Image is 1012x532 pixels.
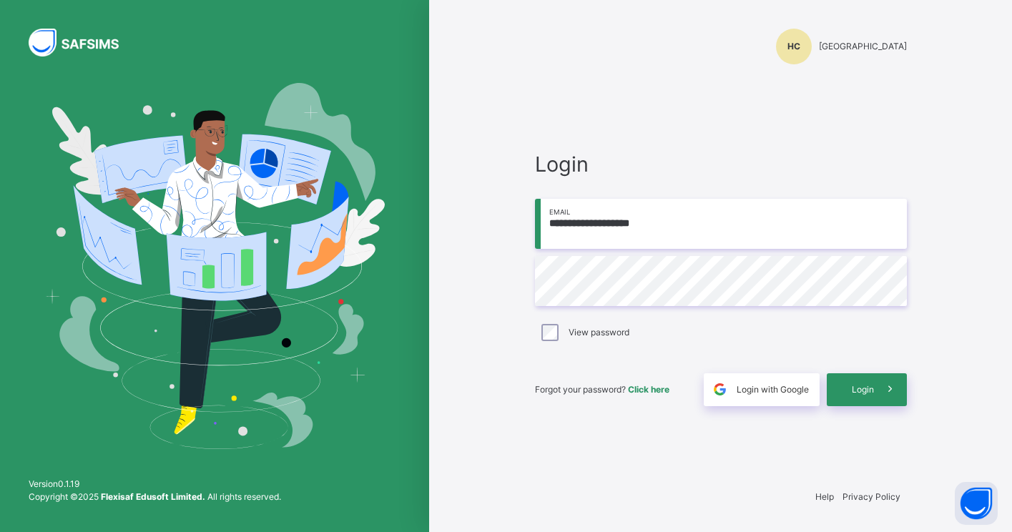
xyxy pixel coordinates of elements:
a: Privacy Policy [842,491,900,502]
span: Login [852,383,874,396]
button: Open asap [955,482,998,525]
span: Login [535,149,907,179]
span: Forgot your password? [535,384,669,395]
img: Hero Image [44,83,385,449]
a: Help [815,491,834,502]
span: Copyright © 2025 All rights reserved. [29,491,281,502]
label: View password [569,326,629,339]
img: google.396cfc9801f0270233282035f929180a.svg [712,381,728,398]
img: SAFSIMS Logo [29,29,136,56]
span: HC [787,40,800,53]
span: Login with Google [737,383,809,396]
span: Version 0.1.19 [29,478,281,491]
strong: Flexisaf Edusoft Limited. [101,491,205,502]
a: Click here [628,384,669,395]
span: [GEOGRAPHIC_DATA] [819,40,907,53]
